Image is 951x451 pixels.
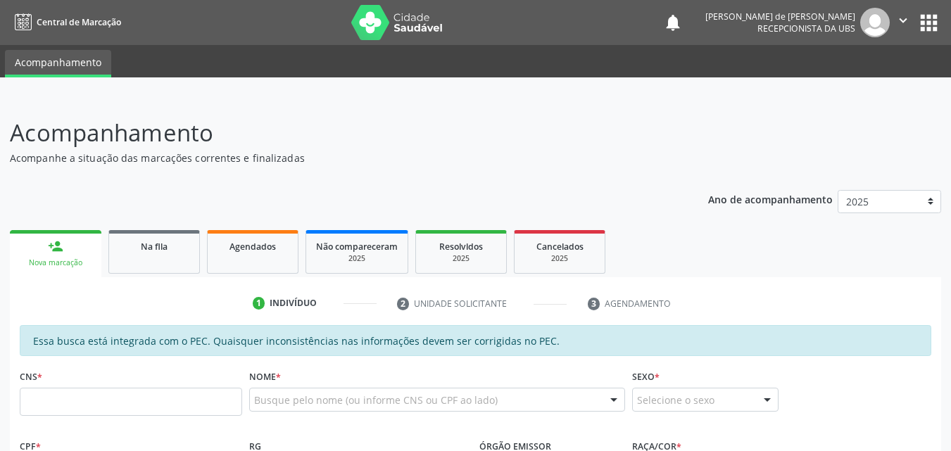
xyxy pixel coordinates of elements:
label: Nome [249,366,281,388]
span: Cancelados [536,241,584,253]
span: Agendados [229,241,276,253]
div: 1 [253,297,265,310]
span: Resolvidos [439,241,483,253]
div: Nova marcação [20,258,92,268]
span: Central de Marcação [37,16,121,28]
p: Ano de acompanhamento [708,190,833,208]
label: CNS [20,366,42,388]
p: Acompanhamento [10,115,662,151]
span: Recepcionista da UBS [757,23,855,34]
div: Indivíduo [270,297,317,310]
span: Selecione o sexo [637,393,714,407]
p: Acompanhe a situação das marcações correntes e finalizadas [10,151,662,165]
span: Não compareceram [316,241,398,253]
div: 2025 [316,253,398,264]
label: Sexo [632,366,660,388]
span: Na fila [141,241,168,253]
i:  [895,13,911,28]
div: [PERSON_NAME] de [PERSON_NAME] [705,11,855,23]
div: 2025 [524,253,595,264]
img: img [860,8,890,37]
button:  [890,8,917,37]
div: person_add [48,239,63,254]
span: Busque pelo nome (ou informe CNS ou CPF ao lado) [254,393,498,407]
a: Acompanhamento [5,50,111,77]
a: Central de Marcação [10,11,121,34]
div: 2025 [426,253,496,264]
button: apps [917,11,941,35]
div: Essa busca está integrada com o PEC. Quaisquer inconsistências nas informações devem ser corrigid... [20,325,931,356]
button: notifications [663,13,683,32]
